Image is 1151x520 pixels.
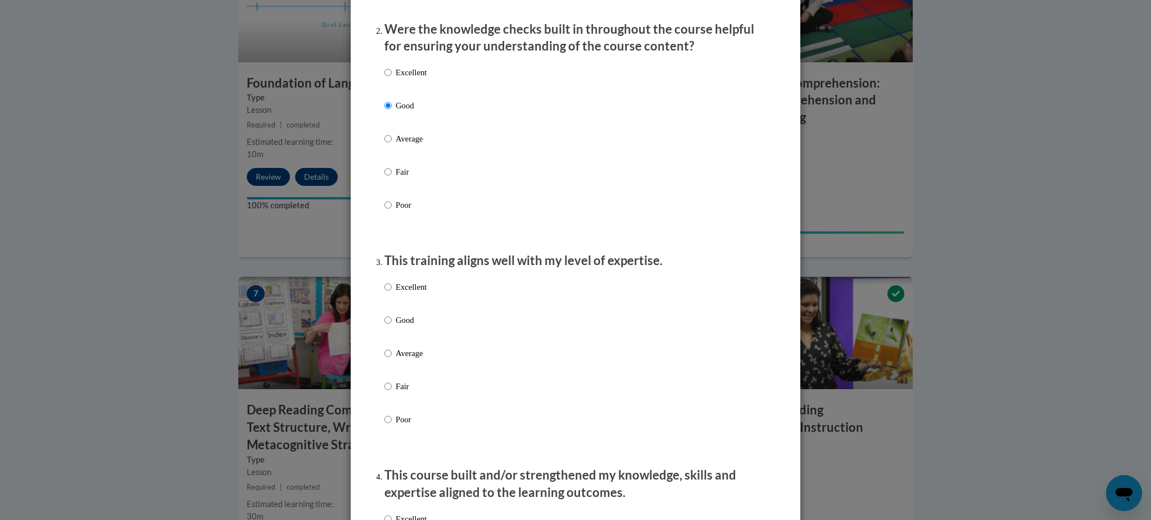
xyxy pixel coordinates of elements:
[384,314,392,326] input: Good
[384,66,392,79] input: Excellent
[396,281,427,293] p: Excellent
[396,133,427,145] p: Average
[396,413,427,426] p: Poor
[396,380,427,393] p: Fair
[396,199,427,211] p: Poor
[384,133,392,145] input: Average
[384,199,392,211] input: Poor
[384,281,392,293] input: Excellent
[384,347,392,359] input: Average
[396,347,427,359] p: Average
[384,166,392,178] input: Fair
[396,99,427,112] p: Good
[384,380,392,393] input: Fair
[384,413,392,426] input: Poor
[396,314,427,326] p: Good
[384,252,767,270] p: This training aligns well with my level of expertise.
[396,66,427,79] p: Excellent
[384,21,767,56] p: Were the knowledge checks built in throughout the course helpful for ensuring your understanding ...
[384,467,767,501] p: This course built and/or strengthened my knowledge, skills and expertise aligned to the learning ...
[384,99,392,112] input: Good
[396,166,427,178] p: Fair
